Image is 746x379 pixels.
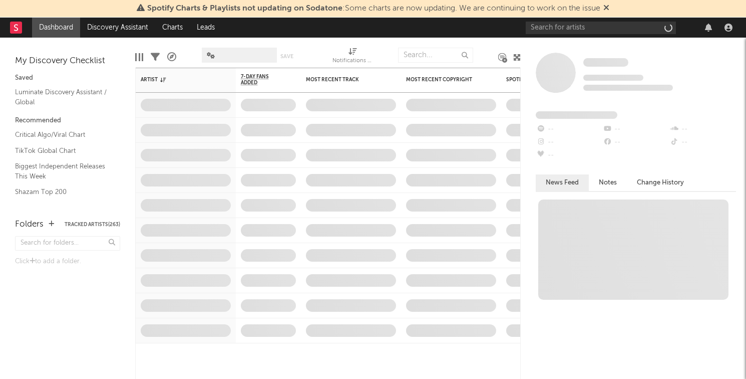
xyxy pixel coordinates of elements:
button: Notes [589,174,627,191]
div: Artist [141,77,216,83]
span: Some Artist [583,58,628,67]
div: Saved [15,72,120,84]
span: 7-Day Fans Added [241,74,281,86]
div: My Discovery Checklist [15,55,120,67]
button: News Feed [536,174,589,191]
div: Notifications (Artist) [332,43,372,72]
div: -- [536,136,602,149]
div: Most Recent Copyright [406,77,481,83]
a: Some Artist [583,58,628,68]
span: Spotify Charts & Playlists not updating on Sodatone [147,5,342,13]
div: Folders [15,219,44,231]
a: TikTok Global Chart [15,145,110,156]
a: Critical Algo/Viral Chart [15,129,110,140]
span: 0 fans last week [583,85,673,91]
a: Charts [155,18,190,38]
div: Recommended [15,115,120,127]
a: Shazam Top 200 [15,186,110,198]
button: Change History [627,174,694,191]
div: Spotify Monthly Listeners [506,77,581,83]
span: Tracking Since: [DATE] [583,75,643,81]
input: Search... [398,48,473,63]
div: -- [669,136,736,149]
a: Discovery Assistant [80,18,155,38]
div: Filters [151,43,160,72]
input: Search for artists [526,22,676,34]
a: Biggest Independent Releases This Week [15,161,110,181]
span: : Some charts are now updating. We are continuing to work on the issue [147,5,600,13]
button: Tracked Artists(263) [65,222,120,227]
div: -- [669,123,736,136]
a: Dashboard [32,18,80,38]
div: -- [536,123,602,136]
div: -- [602,136,669,149]
a: Luminate Discovery Assistant / Global [15,87,110,107]
div: Click to add a folder. [15,256,120,268]
input: Search for folders... [15,236,120,251]
div: -- [536,149,602,162]
div: Most Recent Track [306,77,381,83]
div: Notifications (Artist) [332,55,372,67]
div: A&R Pipeline [167,43,176,72]
div: Edit Columns [135,43,143,72]
button: Save [280,54,293,59]
div: -- [602,123,669,136]
a: Leads [190,18,222,38]
span: Fans Added by Platform [536,111,617,119]
span: Dismiss [603,5,609,13]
